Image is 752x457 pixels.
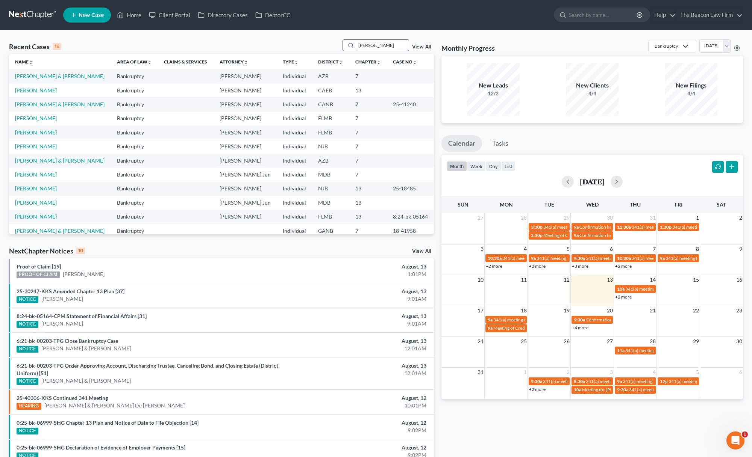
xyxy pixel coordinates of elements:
[387,97,434,111] td: 25-41240
[617,224,631,230] span: 11:30a
[63,270,105,278] a: [PERSON_NAME]
[742,431,748,437] span: 1
[574,387,581,392] span: 10a
[387,224,434,238] td: 18-41958
[295,394,426,402] div: August, 12
[295,312,426,320] div: August, 13
[543,224,616,230] span: 341(a) meeting for [PERSON_NAME]
[574,379,585,384] span: 8:30a
[349,182,387,196] td: 13
[630,201,641,208] span: Thu
[214,167,277,181] td: [PERSON_NAME] Jun
[214,69,277,83] td: [PERSON_NAME]
[566,90,619,97] div: 4/4
[349,97,387,111] td: 7
[17,362,278,376] a: 6:21-bk-00203-TPG Order Approving Account, Discharging Trustee, Canceling Bond, and Closing Estat...
[312,125,349,139] td: FLMB
[606,213,614,222] span: 30
[609,368,614,377] span: 3
[9,246,85,255] div: NextChapter Notices
[15,115,57,121] a: [PERSON_NAME]
[295,345,426,352] div: 12:01AM
[111,182,158,196] td: Bankruptcy
[660,224,672,230] span: 1:30p
[312,224,349,238] td: GANB
[295,419,426,427] div: August, 12
[194,8,252,22] a: Directory Cases
[295,288,426,295] div: August, 13
[665,81,717,90] div: New Filings
[312,210,349,224] td: FLMB
[214,182,277,196] td: [PERSON_NAME]
[387,210,434,224] td: 8:24-bk-05164
[113,8,145,22] a: Home
[111,83,158,97] td: Bankruptcy
[586,255,658,261] span: 341(a) meeting for [PERSON_NAME]
[252,8,294,22] a: DebtorCC
[726,431,744,449] iframe: Intercom live chat
[566,81,619,90] div: New Clients
[529,263,546,269] a: +2 more
[572,263,588,269] a: +3 more
[738,368,743,377] span: 6
[672,224,745,230] span: 341(a) meeting for [PERSON_NAME]
[17,403,41,410] div: HEARING
[493,325,577,331] span: Meeting of Creditors for [PERSON_NAME]
[15,228,105,234] a: [PERSON_NAME] & [PERSON_NAME]
[477,337,484,346] span: 24
[312,167,349,181] td: MDB
[15,185,57,192] a: [PERSON_NAME]
[312,83,349,97] td: CAEB
[277,97,312,111] td: Individual
[735,275,743,284] span: 16
[277,83,312,97] td: Individual
[650,8,676,22] a: Help
[502,255,657,261] span: 341(a) meeting for [PERSON_NAME] & [PERSON_NAME] De [PERSON_NAME]
[586,317,671,323] span: Confirmation hearing for [PERSON_NAME]
[629,387,702,392] span: 341(a) meeting for [PERSON_NAME]
[17,313,147,319] a: 8:24-bk-05164-CPM Statement of Financial Affairs [31]
[579,232,705,238] span: Confirmation hearing for [PERSON_NAME] & [PERSON_NAME]
[543,379,655,384] span: 341(a) meeting for [PERSON_NAME] & [PERSON_NAME]
[294,60,299,65] i: unfold_more
[312,196,349,210] td: MDB
[458,201,468,208] span: Sun
[15,129,57,136] a: [PERSON_NAME]
[41,377,131,385] a: [PERSON_NAME] & [PERSON_NAME]
[477,213,484,222] span: 27
[295,402,426,409] div: 10:01PM
[441,44,495,53] h3: Monthly Progress
[295,362,426,370] div: August, 13
[17,395,108,401] a: 25-40306-KKS Continued 341 Meeting
[676,8,743,22] a: The Beacon Law Firm
[669,379,741,384] span: 341(a) meeting for [PERSON_NAME]
[283,59,299,65] a: Typeunfold_more
[214,83,277,97] td: [PERSON_NAME]
[738,213,743,222] span: 2
[15,171,57,178] a: [PERSON_NAME]
[17,263,61,270] a: Proof of Claim [19]
[574,224,579,230] span: 9a
[617,348,625,353] span: 11a
[349,125,387,139] td: 7
[295,320,426,327] div: 9:01AM
[692,337,700,346] span: 29
[277,139,312,153] td: Individual
[695,244,700,253] span: 8
[412,249,431,254] a: View All
[9,42,61,51] div: Recent Cases
[695,368,700,377] span: 5
[349,210,387,224] td: 13
[277,112,312,125] td: Individual
[277,154,312,167] td: Individual
[220,59,248,65] a: Attorneyunfold_more
[277,125,312,139] td: Individual
[214,125,277,139] td: [PERSON_NAME]
[111,69,158,83] td: Bankruptcy
[79,12,104,18] span: New Case
[312,182,349,196] td: NJB
[111,139,158,153] td: Bankruptcy
[356,40,409,51] input: Search by name...
[488,325,493,331] span: 9a
[606,275,614,284] span: 13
